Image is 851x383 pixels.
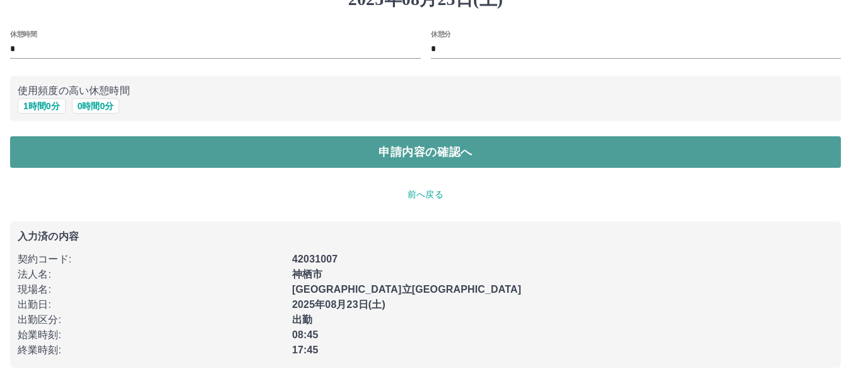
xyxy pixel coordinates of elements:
p: 前へ戻る [10,188,841,201]
b: 08:45 [292,329,319,340]
p: 現場名 : [18,282,285,297]
p: 入力済の内容 [18,232,833,242]
p: 出勤日 : [18,297,285,312]
b: 神栖市 [292,269,322,280]
b: 2025年08月23日(土) [292,299,385,310]
p: 終業時刻 : [18,343,285,358]
button: 0時間0分 [72,98,120,114]
label: 休憩時間 [10,29,37,38]
b: 出勤 [292,314,312,325]
p: 出勤区分 : [18,312,285,327]
p: 契約コード : [18,252,285,267]
label: 休憩分 [431,29,451,38]
b: [GEOGRAPHIC_DATA]立[GEOGRAPHIC_DATA] [292,284,521,295]
p: 法人名 : [18,267,285,282]
p: 使用頻度の高い休憩時間 [18,83,833,98]
p: 始業時刻 : [18,327,285,343]
button: 申請内容の確認へ [10,136,841,168]
b: 17:45 [292,345,319,355]
b: 42031007 [292,254,337,264]
button: 1時間0分 [18,98,66,114]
